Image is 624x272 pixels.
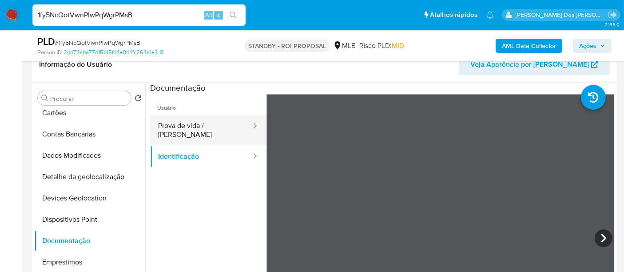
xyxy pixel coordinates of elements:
[470,54,589,75] span: Veja Aparência por [PERSON_NAME]
[34,102,145,124] button: Cartões
[224,9,242,21] button: search-icon
[359,41,404,51] span: Risco PLD:
[459,54,610,75] button: Veja Aparência por [PERSON_NAME]
[55,38,140,47] span: # 1fy5NcQotVwnPIwPqWgrPMsB
[135,95,142,104] button: Retornar ao pedido padrão
[37,48,62,56] b: Person ID
[34,166,145,188] button: Detalhe da geolocalização
[32,9,246,21] input: Pesquise usuários ou casos...
[430,10,477,20] span: Atalhos rápidos
[39,60,112,69] h1: Informação do Usuário
[64,48,163,56] a: 2dd74aba77d15b15fd4e044fc264a1e3
[41,95,48,102] button: Procurar
[245,40,330,52] p: STANDBY - ROI PROPOSAL
[496,39,562,53] button: AML Data Collector
[608,10,617,20] a: Sair
[34,124,145,145] button: Contas Bancárias
[37,34,55,48] b: PLD
[34,209,145,230] button: Dispositivos Point
[34,188,145,209] button: Devices Geolocation
[205,11,212,19] span: Alt
[605,21,620,28] span: 3.155.0
[34,230,145,252] button: Documentação
[217,11,220,19] span: s
[502,39,556,53] b: AML Data Collector
[392,40,404,51] span: MID
[34,145,145,166] button: Dados Modificados
[486,11,494,19] a: Notificações
[50,95,127,103] input: Procurar
[516,11,605,19] p: renato.lopes@mercadopago.com.br
[333,41,356,51] div: MLB
[579,39,596,53] span: Ações
[573,39,612,53] button: Ações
